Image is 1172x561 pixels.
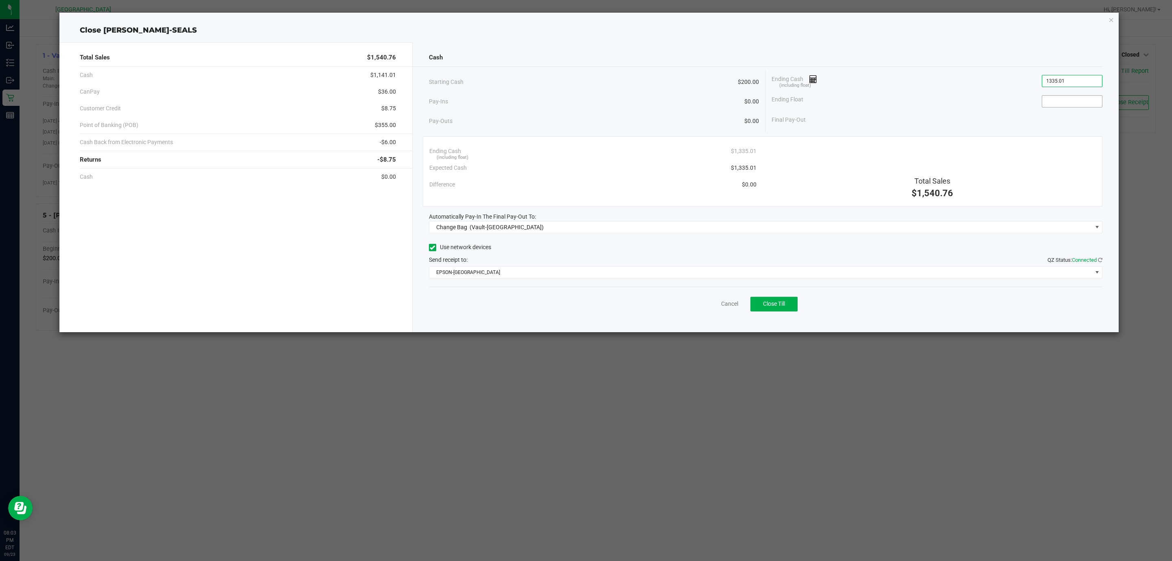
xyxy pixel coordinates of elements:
span: Ending Cash [429,147,461,156]
span: Cash [80,173,93,181]
div: Returns [80,151,396,169]
span: $1,335.01 [731,147,757,156]
span: Close Till [763,300,785,307]
span: Ending Float [772,95,803,107]
span: Connected [1072,257,1097,263]
span: Difference [429,180,455,189]
span: Cash Back from Electronic Payments [80,138,173,147]
span: Cash [80,71,93,79]
span: -$6.00 [380,138,396,147]
span: Send receipt to: [429,256,468,263]
span: Ending Cash [772,75,817,87]
span: Automatically Pay-In The Final Pay-Out To: [429,213,536,220]
span: Point of Banking (POB) [80,121,138,129]
span: $0.00 [744,117,759,125]
span: Change Bag [436,224,467,230]
span: CanPay [80,88,100,96]
label: Use network devices [429,243,491,252]
span: $0.00 [381,173,396,181]
iframe: Resource center [8,496,33,520]
span: $36.00 [378,88,396,96]
span: $1,540.76 [367,53,396,62]
span: (Vault-[GEOGRAPHIC_DATA]) [470,224,544,230]
span: -$8.75 [377,155,396,164]
span: $0.00 [742,180,757,189]
span: Pay-Ins [429,97,448,106]
span: $1,540.76 [912,188,953,198]
span: Starting Cash [429,78,464,86]
span: $1,141.01 [370,71,396,79]
span: Expected Cash [429,164,467,172]
span: EPSON-[GEOGRAPHIC_DATA] [429,267,1092,278]
span: Total Sales [80,53,110,62]
span: Customer Credit [80,104,121,113]
span: $200.00 [738,78,759,86]
span: Cash [429,53,443,62]
span: $0.00 [744,97,759,106]
span: $1,335.01 [731,164,757,172]
span: (including float) [437,154,468,161]
button: Close Till [750,297,798,311]
a: Cancel [721,300,738,308]
span: $8.75 [381,104,396,113]
span: Final Pay-Out [772,116,806,124]
span: QZ Status: [1047,257,1102,263]
span: Pay-Outs [429,117,453,125]
div: Close [PERSON_NAME]-SEALS [59,25,1119,36]
span: (including float) [779,82,811,89]
span: Total Sales [914,177,950,185]
span: $355.00 [375,121,396,129]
